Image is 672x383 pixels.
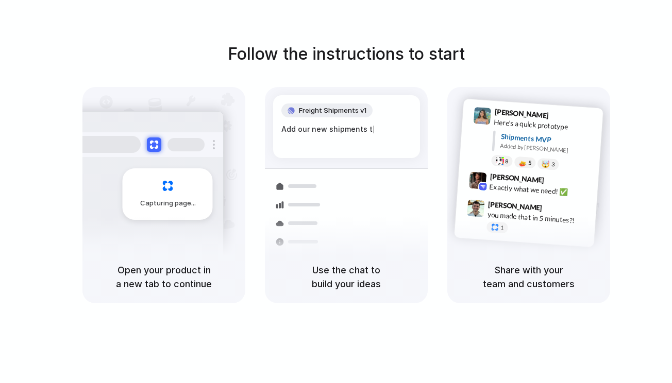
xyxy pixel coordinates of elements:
span: 3 [551,162,555,167]
span: [PERSON_NAME] [494,106,549,121]
span: 9:47 AM [545,203,566,216]
div: 🤯 [542,160,550,168]
span: 5 [528,160,532,166]
div: you made that in 5 minutes?! [487,209,590,227]
span: 1 [500,225,504,231]
span: 9:42 AM [547,176,568,188]
div: Added by [PERSON_NAME] [500,142,595,156]
h5: Use the chat to build your ideas [277,263,415,291]
div: Here's a quick prototype [494,116,597,134]
div: Exactly what we need! ✅ [489,181,592,199]
div: Add our new shipments t [281,124,412,135]
h1: Follow the instructions to start [228,42,465,66]
span: 9:41 AM [552,111,573,123]
span: [PERSON_NAME] [488,198,543,213]
h5: Share with your team and customers [460,263,598,291]
span: 8 [505,158,509,164]
span: | [373,125,375,133]
span: Freight Shipments v1 [299,106,366,116]
span: Capturing page [140,198,197,208]
span: [PERSON_NAME] [490,171,544,186]
div: Shipments MVP [500,131,596,148]
h5: Open your product in a new tab to continue [95,263,233,291]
